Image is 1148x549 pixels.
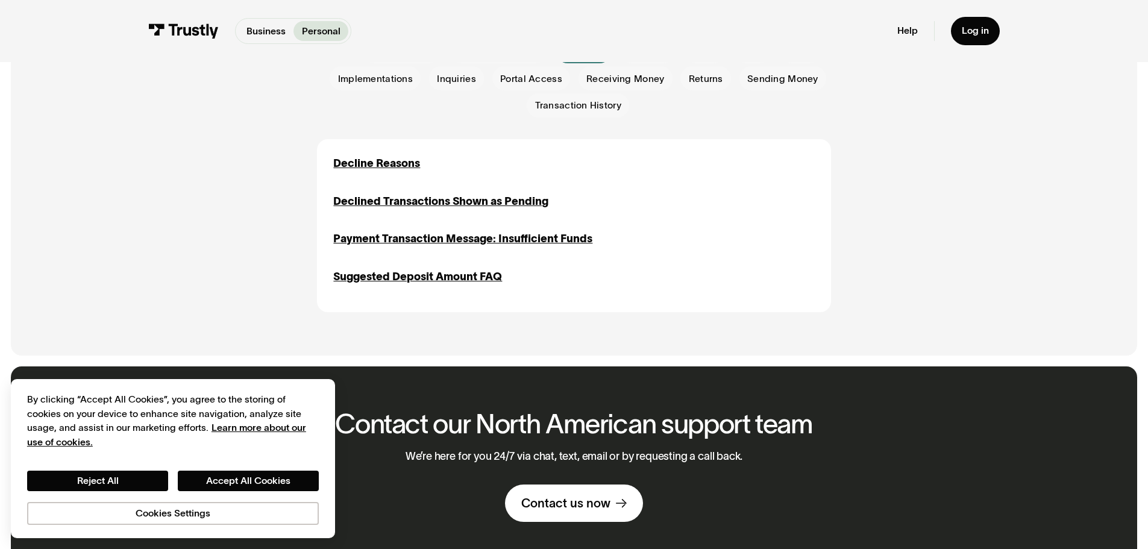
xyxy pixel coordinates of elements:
[897,25,918,37] a: Help
[333,269,502,285] a: Suggested Deposit Amount FAQ
[333,193,548,210] a: Declined Transactions Shown as Pending
[293,21,348,41] a: Personal
[338,72,413,86] span: Implementations
[521,495,610,511] div: Contact us now
[27,502,319,525] button: Cookies Settings
[333,231,592,247] a: Payment Transaction Message: Insufficient Funds
[27,392,319,449] div: By clicking “Accept All Cookies”, you agree to the storing of cookies on your device to enhance s...
[586,72,664,86] span: Receiving Money
[333,155,420,172] a: Decline Reasons
[335,409,813,439] h2: Contact our North American support team
[24,529,72,545] ul: Language list
[238,21,293,41] a: Business
[12,529,72,545] aside: Language selected: English (United States)
[962,25,989,37] div: Log in
[747,72,818,86] span: Sending Money
[27,471,168,491] button: Reject All
[302,24,340,39] p: Personal
[11,379,335,538] div: Cookie banner
[535,99,621,112] span: Transaction History
[246,24,286,39] p: Business
[406,450,743,463] p: We’re here for you 24/7 via chat, text, email or by requesting a call back.
[148,24,219,39] img: Trustly Logo
[178,471,319,491] button: Accept All Cookies
[951,17,1000,45] a: Log in
[500,72,562,86] span: Portal Access
[437,72,476,86] span: Inquiries
[505,485,643,522] a: Contact us now
[317,39,830,118] form: Email Form
[27,392,319,524] div: Privacy
[689,72,723,86] span: Returns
